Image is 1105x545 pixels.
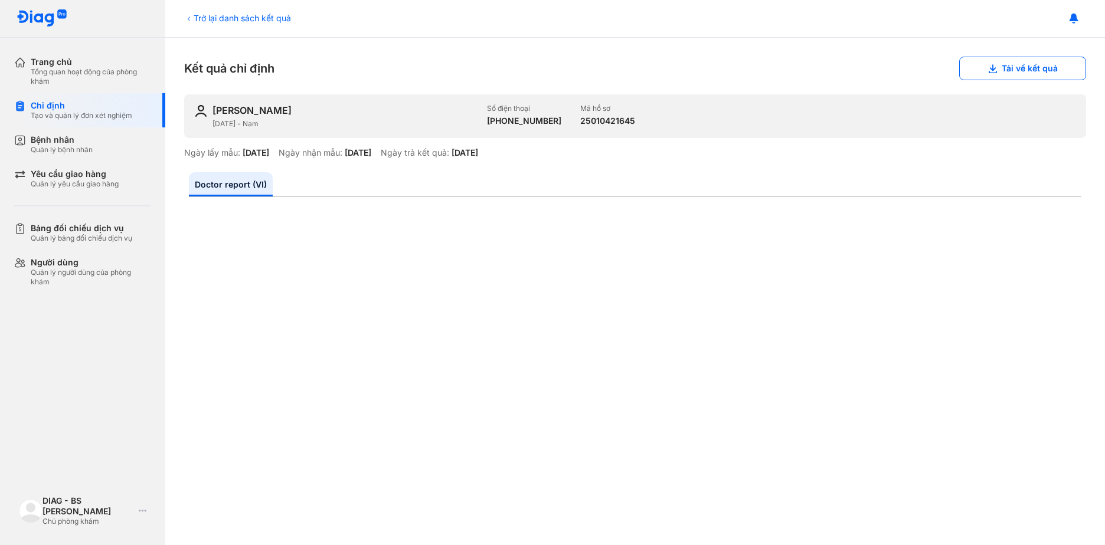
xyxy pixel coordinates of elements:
[487,116,561,126] div: [PHONE_NUMBER]
[31,268,151,287] div: Quản lý người dùng của phòng khám
[381,147,449,158] div: Ngày trả kết quả:
[31,57,151,67] div: Trang chủ
[184,57,1086,80] div: Kết quả chỉ định
[184,147,240,158] div: Ngày lấy mẫu:
[31,145,93,155] div: Quản lý bệnh nhân
[345,147,371,158] div: [DATE]
[243,147,269,158] div: [DATE]
[212,104,292,117] div: [PERSON_NAME]
[42,495,134,517] div: DIAG - BS [PERSON_NAME]
[194,104,208,118] img: user-icon
[184,12,291,24] div: Trở lại danh sách kết quả
[31,179,119,189] div: Quản lý yêu cầu giao hàng
[31,111,132,120] div: Tạo và quản lý đơn xét nghiệm
[31,234,132,243] div: Quản lý bảng đối chiếu dịch vụ
[17,9,67,28] img: logo
[279,147,342,158] div: Ngày nhận mẫu:
[19,499,42,523] img: logo
[31,67,151,86] div: Tổng quan hoạt động của phòng khám
[42,517,134,526] div: Chủ phòng khám
[487,104,561,113] div: Số điện thoại
[189,172,273,196] a: Doctor report (VI)
[580,104,635,113] div: Mã hồ sơ
[31,134,93,145] div: Bệnh nhân
[580,116,635,126] div: 25010421645
[959,57,1086,80] button: Tải về kết quả
[31,257,151,268] div: Người dùng
[31,169,119,179] div: Yêu cầu giao hàng
[31,223,132,234] div: Bảng đối chiếu dịch vụ
[31,100,132,111] div: Chỉ định
[452,147,478,158] div: [DATE]
[212,119,478,129] div: [DATE] - Nam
